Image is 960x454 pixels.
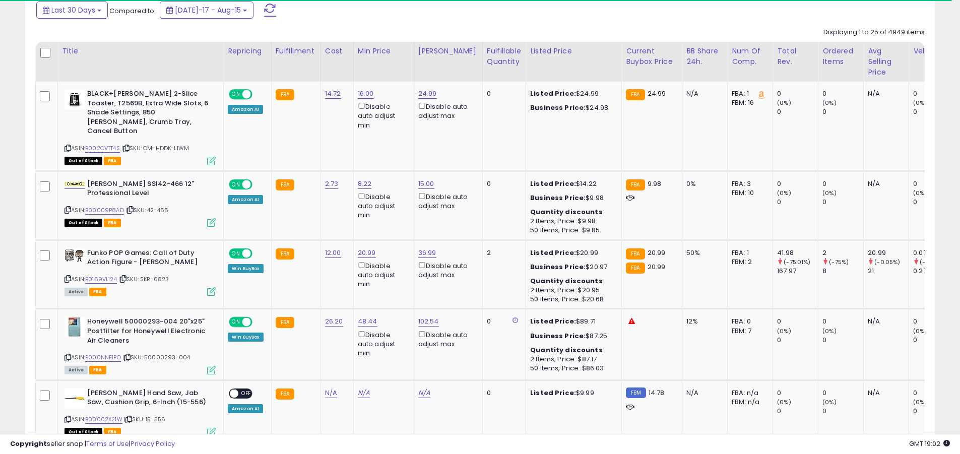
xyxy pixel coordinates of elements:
[87,388,210,410] b: [PERSON_NAME] Hand Saw, Jab Saw, Cushion Grip, 6-Inch (15-556)
[777,179,818,188] div: 0
[868,179,901,188] div: N/A
[913,46,950,56] div: Velocity
[648,262,666,272] span: 20.99
[228,264,264,273] div: Win BuyBox
[777,189,791,197] small: (0%)
[86,439,129,448] a: Terms of Use
[251,249,267,257] span: OFF
[822,398,837,406] small: (0%)
[122,353,190,361] span: | SKU: 50000293-004
[358,248,376,258] a: 20.99
[238,389,254,398] span: OFF
[530,179,576,188] b: Listed Price:
[530,103,614,112] div: $24.98
[228,105,263,114] div: Amazon AI
[626,387,646,398] small: FBM
[175,5,241,15] span: [DATE]-17 - Aug-15
[777,407,818,416] div: 0
[487,248,518,257] div: 2
[686,179,720,188] div: 0%
[121,144,189,152] span: | SKU: OM-HDDK-L1WM
[530,46,617,56] div: Listed Price
[648,89,666,98] span: 24.99
[868,388,901,398] div: N/A
[777,317,818,326] div: 0
[230,249,242,257] span: ON
[358,316,377,327] a: 48.44
[626,263,645,274] small: FBA
[418,329,475,349] div: Disable auto adjust max
[530,193,586,203] b: Business Price:
[822,388,863,398] div: 0
[251,90,267,99] span: OFF
[418,191,475,211] div: Disable auto adjust max
[822,46,859,67] div: Ordered Items
[913,317,954,326] div: 0
[686,248,720,257] div: 50%
[65,388,216,435] div: ASIN:
[65,388,85,409] img: 31u+VXshxuL._SL40_.jpg
[87,89,210,139] b: BLACK+[PERSON_NAME] 2-Slice Toaster, T2569B, Extra Wide Slots, 6 Shade Settings, 850 [PERSON_NAME...
[109,6,156,16] span: Compared to:
[777,107,818,116] div: 0
[358,89,374,99] a: 16.00
[65,89,216,164] div: ASIN:
[829,258,849,266] small: (-75%)
[626,46,678,67] div: Current Buybox Price
[732,89,765,98] div: FBA: 1
[124,415,165,423] span: | SKU: 15-556
[868,248,909,257] div: 20.99
[913,398,927,406] small: (0%)
[530,388,614,398] div: $9.99
[686,89,720,98] div: N/A
[530,103,586,112] b: Business Price:
[87,179,210,201] b: [PERSON_NAME] SSI42-466 12" Professional Level
[530,276,603,286] b: Quantity discounts
[732,398,765,407] div: FBM: n/a
[868,267,909,276] div: 21
[228,195,263,204] div: Amazon AI
[732,98,765,107] div: FBM: 16
[89,288,106,296] span: FBA
[418,101,475,120] div: Disable auto adjust max
[325,388,337,398] a: N/A
[784,258,810,266] small: (-75.01%)
[530,89,614,98] div: $24.99
[65,366,88,374] span: All listings currently available for purchase on Amazon
[868,46,905,78] div: Avg Selling Price
[626,89,645,100] small: FBA
[686,46,723,67] div: BB Share 24h.
[85,275,117,284] a: B0169VL124
[358,46,410,56] div: Min Price
[65,89,85,109] img: 31n2RYzJIbL._SL40_.jpg
[65,219,102,227] span: All listings that are currently out of stock and unavailable for purchase on Amazon
[777,248,818,257] div: 41.98
[822,327,837,335] small: (0%)
[913,198,954,207] div: 0
[868,317,901,326] div: N/A
[276,317,294,328] small: FBA
[530,263,614,272] div: $20.97
[868,89,901,98] div: N/A
[913,407,954,416] div: 0
[823,28,925,37] div: Displaying 1 to 25 of 4949 items
[649,388,665,398] span: 14.78
[530,332,614,341] div: $87.25
[822,198,863,207] div: 0
[358,329,406,358] div: Disable auto adjust min
[822,407,863,416] div: 0
[822,317,863,326] div: 0
[65,248,85,262] img: 51ARieqcELL._SL40_.jpg
[530,388,576,398] b: Listed Price:
[230,180,242,188] span: ON
[777,198,818,207] div: 0
[530,226,614,235] div: 50 Items, Price: $9.85
[530,295,614,304] div: 50 Items, Price: $20.68
[325,89,341,99] a: 14.72
[118,275,169,283] span: | SKU: SKR-6823
[62,46,219,56] div: Title
[65,182,85,186] img: 31V-hW-jBaL._SL40_.jpg
[104,157,121,165] span: FBA
[65,317,85,337] img: 31T0oUl5nSL._SL40_.jpg
[418,46,478,56] div: [PERSON_NAME]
